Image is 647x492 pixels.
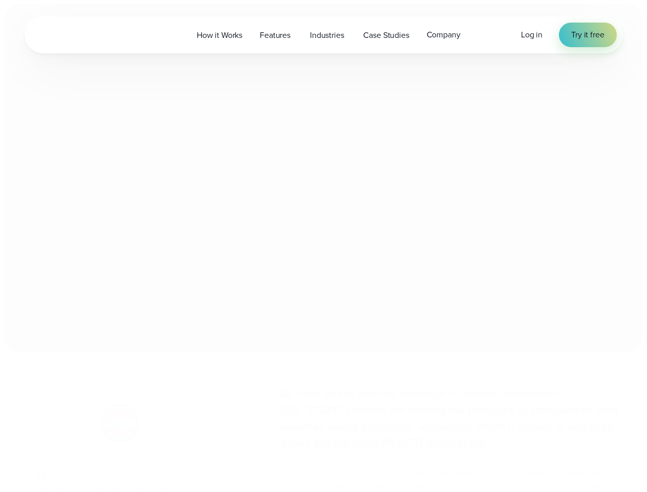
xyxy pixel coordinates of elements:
[197,29,242,42] span: How it Works
[260,29,290,42] span: Features
[571,29,604,41] span: Try it free
[427,29,461,41] span: Company
[559,23,616,47] a: Try it free
[188,25,251,46] a: How it Works
[363,29,409,42] span: Case Studies
[354,25,418,46] a: Case Studies
[310,29,344,42] span: Industries
[521,29,542,41] a: Log in
[521,29,542,40] span: Log in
